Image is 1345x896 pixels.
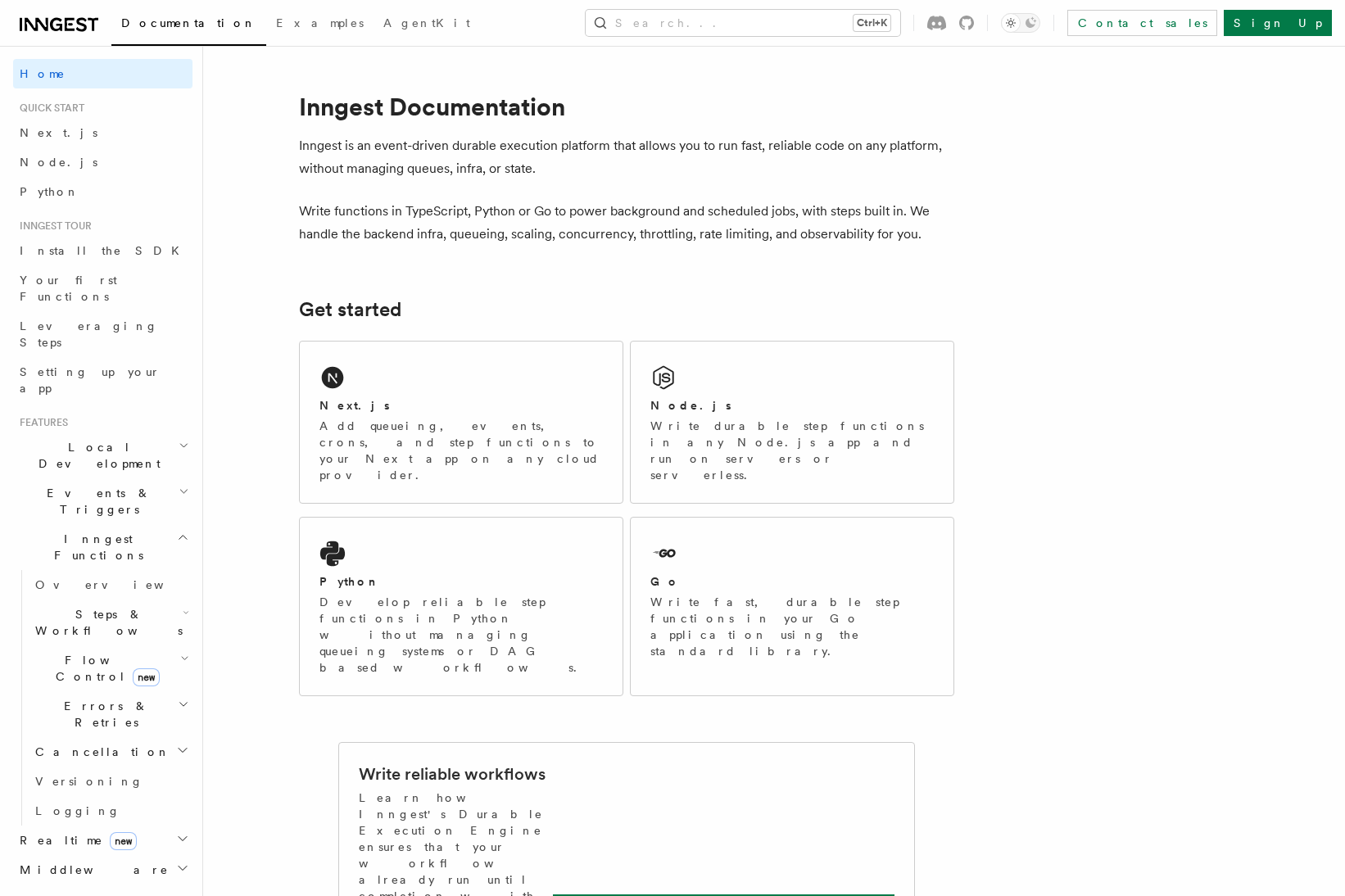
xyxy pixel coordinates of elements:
span: Setting up your app [20,365,161,395]
span: Overview [35,578,204,591]
span: Errors & Retries [29,698,178,731]
span: Events & Triggers [13,485,179,518]
span: Cancellation [29,744,170,760]
span: Flow Control [29,652,180,685]
a: Sign Up [1224,10,1332,36]
a: Overview [29,570,192,600]
span: Python [20,185,79,198]
h2: Write reliable workflows [359,763,546,785]
button: Local Development [13,432,192,478]
p: Inngest is an event-driven durable execution platform that allows you to run fast, reliable code ... [299,134,954,180]
a: Logging [29,796,192,826]
a: Next.jsAdd queueing, events, crons, and step functions to your Next app on any cloud provider. [299,341,623,504]
a: Your first Functions [13,265,192,311]
span: Features [13,416,68,429]
button: Middleware [13,855,192,885]
a: Examples [266,5,374,44]
span: Documentation [121,16,256,29]
button: Inngest Functions [13,524,192,570]
button: Search...Ctrl+K [586,10,900,36]
a: PythonDevelop reliable step functions in Python without managing queueing systems or DAG based wo... [299,517,623,696]
a: Setting up your app [13,357,192,403]
a: Versioning [29,767,192,796]
button: Realtimenew [13,826,192,855]
span: Versioning [35,775,143,788]
span: Middleware [13,862,169,878]
a: AgentKit [374,5,480,44]
a: Documentation [111,5,266,46]
p: Develop reliable step functions in Python without managing queueing systems or DAG based workflows. [319,594,603,676]
a: Node.js [13,147,192,177]
span: Inngest tour [13,219,92,233]
span: Examples [276,16,364,29]
span: Your first Functions [20,274,117,303]
span: Leveraging Steps [20,319,158,349]
span: Home [20,66,66,82]
a: Node.jsWrite durable step functions in any Node.js app and run on servers or serverless. [630,341,954,504]
button: Events & Triggers [13,478,192,524]
a: Contact sales [1067,10,1217,36]
a: Home [13,59,192,88]
a: Get started [299,298,401,321]
span: Logging [35,804,120,817]
a: Python [13,177,192,206]
button: Flow Controlnew [29,645,192,691]
span: new [110,832,137,850]
span: Next.js [20,126,97,139]
h2: Go [650,573,680,590]
span: Steps & Workflows [29,606,183,639]
span: new [133,668,160,686]
p: Write fast, durable step functions in your Go application using the standard library. [650,594,934,659]
a: Leveraging Steps [13,311,192,357]
button: Errors & Retries [29,691,192,737]
h1: Inngest Documentation [299,92,954,121]
a: Install the SDK [13,236,192,265]
h2: Node.js [650,397,731,414]
kbd: Ctrl+K [854,15,890,31]
span: Quick start [13,102,84,115]
a: Next.js [13,118,192,147]
span: Inngest Functions [13,531,177,563]
span: Local Development [13,439,179,472]
p: Write durable step functions in any Node.js app and run on servers or serverless. [650,418,934,483]
span: Node.js [20,156,97,169]
button: Cancellation [29,737,192,767]
button: Steps & Workflows [29,600,192,645]
p: Write functions in TypeScript, Python or Go to power background and scheduled jobs, with steps bu... [299,200,954,246]
span: AgentKit [383,16,470,29]
a: GoWrite fast, durable step functions in your Go application using the standard library. [630,517,954,696]
div: Inngest Functions [13,570,192,826]
button: Toggle dark mode [1001,13,1040,33]
h2: Python [319,573,380,590]
p: Add queueing, events, crons, and step functions to your Next app on any cloud provider. [319,418,603,483]
h2: Next.js [319,397,390,414]
span: Realtime [13,832,137,848]
span: Install the SDK [20,244,189,257]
